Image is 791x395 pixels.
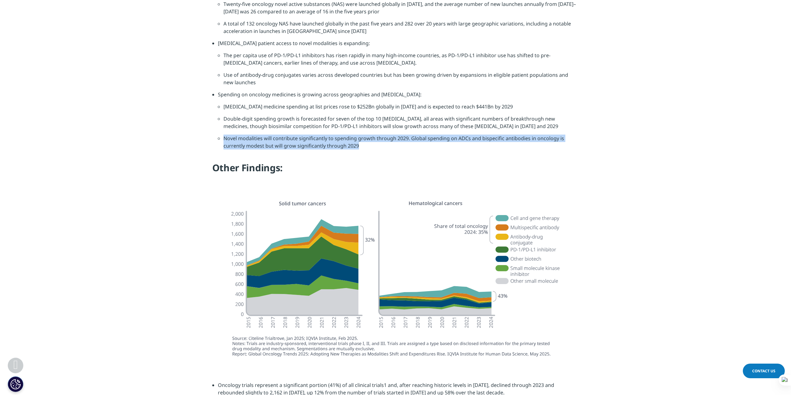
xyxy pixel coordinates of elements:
li: The per capita use of PD-1/PD-L1 inhibitors has risen rapidly in many high-income countries, as P... [223,52,579,71]
span: Contact Us [752,368,775,374]
li: Twenty-five oncology novel active substances (NAS) were launched globally in [DATE], and the aver... [223,0,579,20]
li: [MEDICAL_DATA] patient access to novel modalities is expanding: [218,39,579,52]
li: Novel modalities will contribute significantly to spending growth through 2029. Global spending o... [223,135,579,154]
li: Double-digit spending growth is forecasted for seven of the top 10 [MEDICAL_DATA], all areas with... [223,115,579,135]
button: 쿠키 설정 [8,376,23,392]
h4: Other Findings: [212,162,579,179]
li: A total of 132 oncology NAS have launched globally in the past five years and 282 over 20 years w... [223,20,579,39]
li: Use of antibody-drug conjugates varies across developed countries but has been growing driven by ... [223,71,579,91]
li: Spending on oncology medicines is growing across geographies and [MEDICAL_DATA]: [218,91,579,103]
li: [MEDICAL_DATA] medicine spending at list prices rose to $252Bn globally in [DATE] and is expected... [223,103,579,115]
a: Contact Us [743,364,785,378]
